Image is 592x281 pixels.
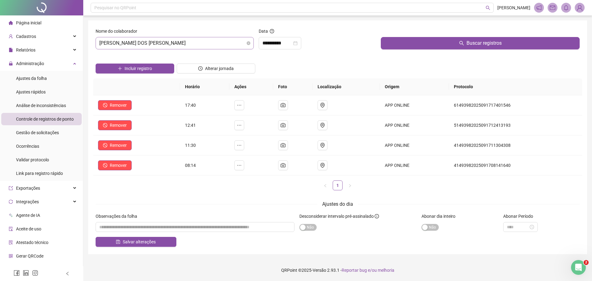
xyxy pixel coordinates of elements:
[345,180,355,190] button: right
[449,155,582,176] td: 41493982025091708141640
[16,186,40,191] span: Exportações
[9,240,13,245] span: solution
[16,199,39,204] span: Integrações
[345,180,355,190] li: Próxima página
[333,180,343,190] li: 1
[375,214,379,218] span: info-circle
[9,186,13,190] span: export
[110,122,127,129] span: Remover
[380,135,449,155] td: APP ONLINE
[259,29,268,34] span: Data
[320,180,330,190] button: left
[449,78,582,95] th: Protocolo
[16,130,59,135] span: Gestão de solicitações
[584,260,589,265] span: 2
[16,48,35,52] span: Relatórios
[83,259,592,281] footer: QRPoint © 2025 - 2.93.1 -
[180,78,229,95] th: Horário
[270,29,274,33] span: question-circle
[16,240,48,245] span: Atestado técnico
[98,160,132,170] button: Remover
[16,144,39,149] span: Ocorrências
[229,78,273,95] th: Ações
[380,78,449,95] th: Origem
[98,140,132,150] button: Remover
[320,123,325,128] span: environment
[381,37,580,49] button: Buscar registros
[421,213,459,220] label: Abonar dia inteiro
[467,39,502,47] span: Buscar registros
[449,95,582,115] td: 61493982025091717401546
[16,226,41,231] span: Aceite de uso
[550,5,555,10] span: mail
[237,103,242,108] span: ellipsis
[116,240,120,244] span: save
[16,254,43,258] span: Gerar QRCode
[380,155,449,176] td: APP ONLINE
[16,117,74,122] span: Controle de registros de ponto
[320,103,325,108] span: environment
[110,162,127,169] span: Remover
[16,20,41,25] span: Página inicial
[322,201,353,207] span: Ajustes do dia
[497,4,530,11] span: [PERSON_NAME]
[571,260,586,275] iframe: Intercom live chat
[313,78,380,95] th: Localização
[281,143,286,148] span: camera
[16,103,66,108] span: Análise de inconsistências
[9,61,13,66] span: lock
[333,181,342,190] a: 1
[16,171,63,176] span: Link para registro rápido
[65,271,70,276] span: left
[14,270,20,276] span: facebook
[563,5,569,10] span: bell
[459,41,464,46] span: search
[16,157,49,162] span: Validar protocolo
[16,61,44,66] span: Administração
[449,115,582,135] td: 51493982025091712413193
[273,78,313,95] th: Foto
[320,163,325,168] span: environment
[320,143,325,148] span: environment
[103,163,107,167] span: stop
[9,21,13,25] span: home
[16,76,47,81] span: Ajustes da folha
[110,142,127,149] span: Remover
[9,227,13,231] span: audit
[118,66,122,71] span: plus
[9,200,13,204] span: sync
[281,123,286,128] span: camera
[575,3,584,12] img: 89628
[281,103,286,108] span: camera
[177,67,255,72] a: Alterar jornada
[16,89,46,94] span: Ajustes rápidos
[205,65,234,72] span: Alterar jornada
[299,214,374,219] span: Desconsiderar intervalo pré-assinalado
[9,254,13,258] span: qrcode
[198,66,203,71] span: clock-circle
[98,100,132,110] button: Remover
[323,184,327,188] span: left
[247,41,250,45] span: close-circle
[486,6,490,10] span: search
[237,143,242,148] span: ellipsis
[96,28,141,35] label: Nome do colaborador
[281,163,286,168] span: camera
[96,213,141,220] label: Observações da folha
[342,268,394,273] span: Reportar bug e/ou melhoria
[99,37,250,49] span: CAROLINE MONTEIRO DOS SANTOS
[185,123,196,128] span: 12:41
[380,95,449,115] td: APP ONLINE
[103,123,107,127] span: stop
[103,143,107,147] span: stop
[237,163,242,168] span: ellipsis
[16,34,36,39] span: Cadastros
[96,64,174,73] button: Incluir registro
[503,213,537,220] label: Abonar Período
[23,270,29,276] span: linkedin
[110,102,127,109] span: Remover
[185,103,196,108] span: 17:40
[380,115,449,135] td: APP ONLINE
[125,65,152,72] span: Incluir registro
[185,163,196,168] span: 08:14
